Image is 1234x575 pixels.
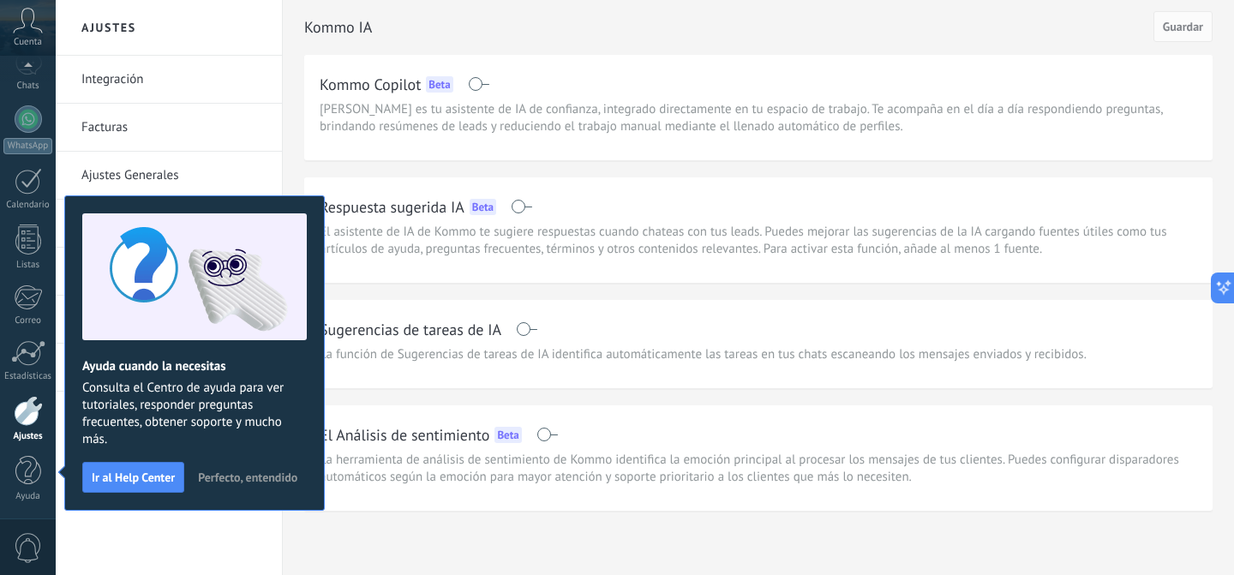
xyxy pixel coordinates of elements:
h2: Sugerencias de tareas de IA [320,319,501,340]
span: El asistente de IA de Kommo te sugiere respuestas cuando chateas con tus leads. Puedes mejorar la... [320,224,1197,258]
button: Perfecto, entendido [190,464,305,490]
h2: Ayuda cuando la necesitas [82,358,307,374]
a: Ajustes Generales [81,152,265,200]
div: Beta [426,76,452,93]
button: Guardar [1153,11,1213,42]
li: Integración [56,56,282,104]
div: Correo [3,315,53,326]
div: Ayuda [3,491,53,502]
button: Ir al Help Center [82,462,184,493]
a: Facturas [81,104,265,152]
span: La función de Sugerencias de tareas de IA identifica automáticamente las tareas en tus chats esca... [320,346,1087,363]
div: Beta [494,427,521,443]
span: Guardar [1163,21,1203,33]
h2: Respuesta sugerida IA [320,196,464,218]
span: Ir al Help Center [92,471,175,483]
div: Beta [470,199,496,215]
span: Perfecto, entendido [198,471,297,483]
span: La herramienta de análisis de sentimiento de Kommo identifica la emoción principal al procesar lo... [320,452,1197,486]
div: Chats [3,81,53,92]
li: Facturas [56,104,282,152]
div: Ajustes [3,431,53,442]
h2: Kommo IA [304,10,1153,45]
div: Listas [3,260,53,271]
div: Estadísticas [3,371,53,382]
span: [PERSON_NAME] es tu asistente de IA de confianza, integrado directamente en tu espacio de trabajo... [320,101,1197,135]
h2: El Análisis de sentimiento [320,424,489,446]
span: Consulta el Centro de ayuda para ver tutoriales, responder preguntas frecuentes, obtener soporte ... [82,380,307,448]
a: Integración [81,56,265,104]
span: Cuenta [14,37,42,48]
li: Ajustes Generales [56,152,282,200]
h2: Kommo Copilot [320,74,421,95]
div: WhatsApp [3,138,52,154]
div: Calendario [3,200,53,211]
